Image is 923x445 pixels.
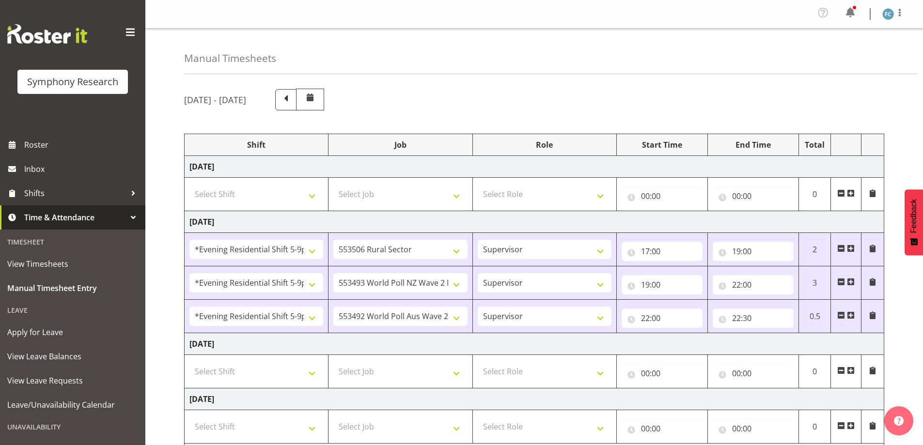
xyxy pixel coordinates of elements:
[7,325,138,339] span: Apply for Leave
[798,410,831,444] td: 0
[2,417,143,437] div: Unavailability
[622,186,703,206] input: Click to select...
[713,308,794,328] input: Click to select...
[713,139,794,151] div: End Time
[622,242,703,261] input: Click to select...
[622,275,703,294] input: Click to select...
[909,199,918,233] span: Feedback
[713,242,794,261] input: Click to select...
[185,211,884,233] td: [DATE]
[622,364,703,383] input: Click to select...
[2,276,143,300] a: Manual Timesheet Entry
[798,355,831,388] td: 0
[2,368,143,393] a: View Leave Requests
[24,186,126,200] span: Shifts
[7,257,138,271] span: View Timesheets
[189,139,323,151] div: Shift
[622,308,703,328] input: Click to select...
[24,162,141,176] span: Inbox
[24,138,141,152] span: Roster
[905,189,923,255] button: Feedback - Show survey
[798,233,831,266] td: 2
[2,320,143,344] a: Apply for Leave
[185,388,884,410] td: [DATE]
[804,139,826,151] div: Total
[185,333,884,355] td: [DATE]
[184,94,246,105] h5: [DATE] - [DATE]
[7,24,87,44] img: Rosterit website logo
[7,281,138,295] span: Manual Timesheet Entry
[2,252,143,276] a: View Timesheets
[713,364,794,383] input: Click to select...
[24,210,126,225] span: Time & Attendance
[713,419,794,438] input: Click to select...
[882,8,894,20] img: fisi-cook-lagatule1979.jpg
[7,398,138,412] span: Leave/Unavailability Calendar
[798,178,831,211] td: 0
[798,266,831,300] td: 3
[713,186,794,206] input: Click to select...
[184,53,276,64] h4: Manual Timesheets
[894,416,904,426] img: help-xxl-2.png
[7,349,138,364] span: View Leave Balances
[622,139,703,151] div: Start Time
[333,139,467,151] div: Job
[798,300,831,333] td: 0.5
[185,156,884,178] td: [DATE]
[478,139,611,151] div: Role
[2,232,143,252] div: Timesheet
[27,75,118,89] div: Symphony Research
[2,393,143,417] a: Leave/Unavailability Calendar
[622,419,703,438] input: Click to select...
[2,300,143,320] div: Leave
[713,275,794,294] input: Click to select...
[2,344,143,368] a: View Leave Balances
[7,373,138,388] span: View Leave Requests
